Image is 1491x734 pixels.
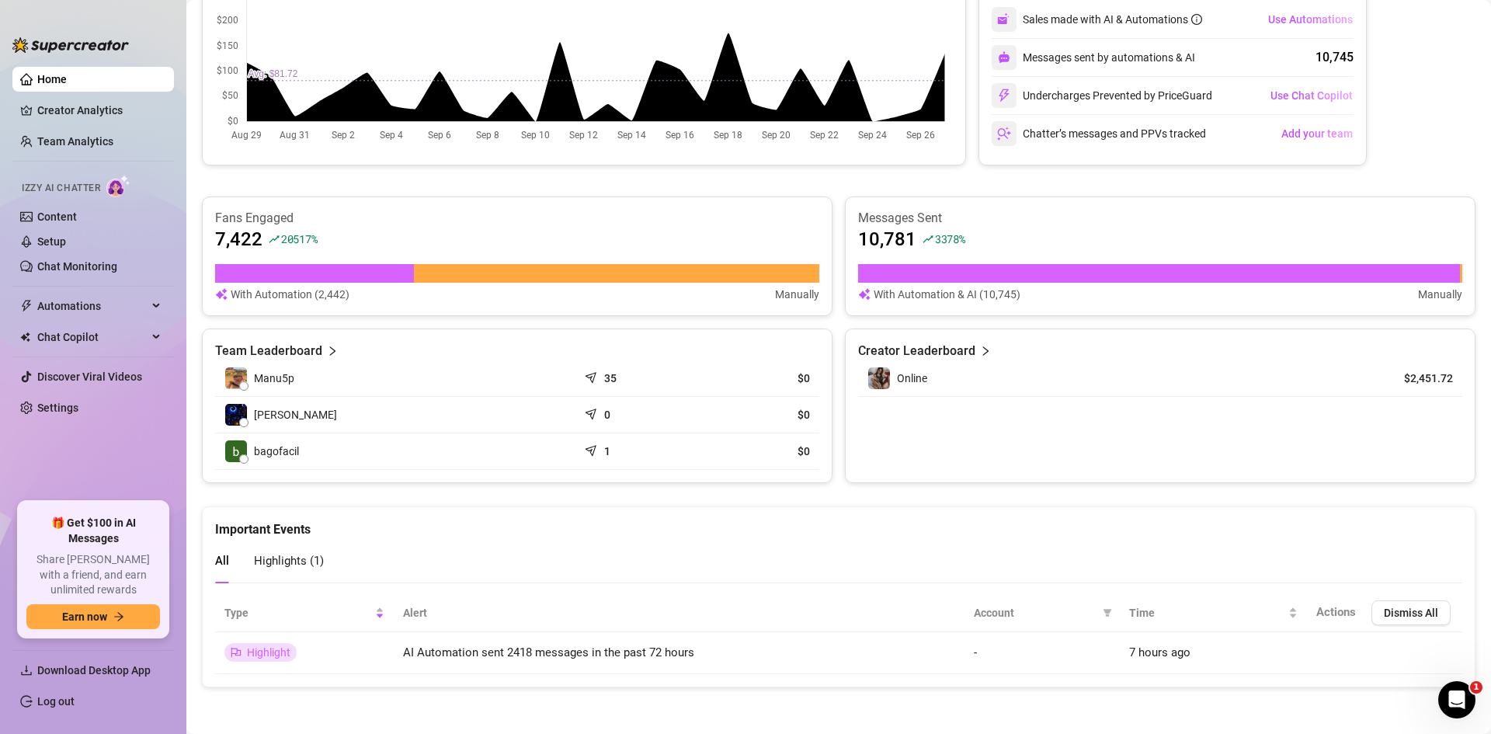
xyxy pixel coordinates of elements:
a: Discover Viral Videos [37,370,142,383]
article: $0 [707,370,810,386]
a: Settings [37,402,78,414]
div: Messages sent by automations & AI [992,45,1195,70]
span: - [974,645,977,659]
span: right [980,342,991,360]
article: Creator Leaderboard [858,342,975,360]
a: Content [37,210,77,223]
button: Use Automations [1267,7,1354,32]
article: 35 [604,370,617,386]
th: Alert [394,594,964,632]
span: info-circle [1191,14,1202,25]
span: Chat Copilot [37,325,148,350]
span: filter [1103,608,1112,617]
article: 7,422 [215,227,262,252]
span: Use Automations [1268,13,1353,26]
span: AI Automation sent 2418 messages in the past 72 hours [403,645,694,659]
article: $0 [707,407,810,423]
span: All [215,554,229,568]
span: Use Chat Copilot [1270,89,1353,102]
img: Chat Copilot [20,332,30,343]
span: flag [231,647,242,658]
img: svg%3e [215,286,228,303]
article: $0 [707,444,810,459]
span: Automations [37,294,148,318]
img: svg%3e [997,89,1011,103]
img: logo-BBDzfeDw.svg [12,37,129,53]
span: Account [974,604,1097,621]
span: download [20,664,33,677]
img: Leonardo Federi… [225,404,247,426]
a: Creator Analytics [37,98,162,123]
article: Manually [1418,286,1462,303]
img: svg%3e [858,286,871,303]
iframe: Intercom live chat [1438,681,1475,718]
span: Manu5p [254,370,294,387]
span: 7 hours ago [1129,645,1190,659]
span: Download Desktop App [37,664,151,677]
div: Chatter’s messages and PPVs tracked [992,121,1206,146]
span: 3378 % [935,231,965,246]
button: Dismiss All [1371,600,1451,625]
img: svg%3e [998,51,1010,64]
span: filter [1100,601,1115,624]
a: Team Analytics [37,135,113,148]
article: 1 [604,444,610,459]
article: $2,451.72 [1382,370,1453,386]
span: Highlight [247,646,290,659]
div: Sales made with AI & Automations [1023,11,1202,28]
span: send [585,405,600,420]
article: With Automation & AI (10,745) [874,286,1020,303]
a: Log out [37,695,75,708]
span: Online [897,372,927,384]
th: Type [215,594,394,632]
button: Add your team [1281,121,1354,146]
span: Add your team [1281,127,1353,140]
span: Dismiss All [1384,607,1438,619]
article: With Automation (2,442) [231,286,349,303]
article: Manually [775,286,819,303]
span: Type [224,604,372,621]
span: rise [269,234,280,245]
span: Time [1129,604,1285,621]
article: Messages Sent [858,210,1462,227]
th: Time [1120,594,1307,632]
article: 0 [604,407,610,423]
img: AI Chatter [106,175,130,197]
span: Share [PERSON_NAME] with a friend, and earn unlimited rewards [26,552,160,598]
img: Online [868,367,890,389]
a: Chat Monitoring [37,260,117,273]
img: svg%3e [997,127,1011,141]
span: Highlights ( 1 ) [254,554,324,568]
span: 🎁 Get $100 in AI Messages [26,516,160,546]
img: Manu5p [225,367,247,389]
button: Use Chat Copilot [1270,83,1354,108]
span: send [585,368,600,384]
div: 10,745 [1315,48,1354,67]
button: Earn nowarrow-right [26,604,160,629]
div: Undercharges Prevented by PriceGuard [992,83,1212,108]
span: 1 [1470,681,1482,694]
span: send [585,441,600,457]
a: Setup [37,235,66,248]
article: Team Leaderboard [215,342,322,360]
span: 20517 % [281,231,317,246]
span: bagofacil [254,443,299,460]
span: Actions [1316,605,1356,619]
a: Home [37,73,67,85]
img: bagofacil [225,440,247,462]
span: [PERSON_NAME] [254,406,337,423]
span: rise [923,234,933,245]
span: thunderbolt [20,300,33,312]
span: right [327,342,338,360]
article: 10,781 [858,227,916,252]
span: Earn now [62,611,107,623]
img: svg%3e [997,12,1011,26]
article: Fans Engaged [215,210,819,227]
span: Izzy AI Chatter [22,181,100,196]
span: arrow-right [113,611,124,622]
div: Important Events [215,507,1462,539]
